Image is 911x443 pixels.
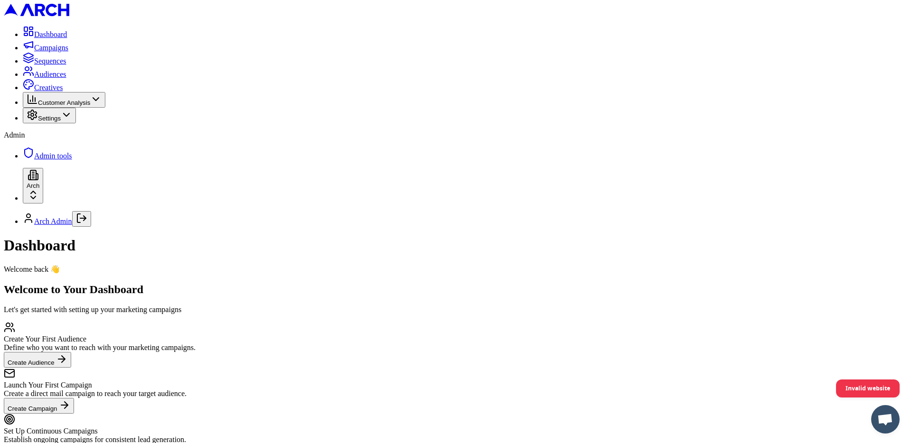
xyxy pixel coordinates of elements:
[4,265,907,274] div: Welcome back 👋
[4,237,907,254] h1: Dashboard
[27,182,39,189] span: Arch
[34,57,66,65] span: Sequences
[34,83,63,92] span: Creatives
[34,152,72,160] span: Admin tools
[23,152,72,160] a: Admin tools
[38,115,61,122] span: Settings
[23,57,66,65] a: Sequences
[4,381,907,389] div: Launch Your First Campaign
[4,305,907,314] p: Let's get started with setting up your marketing campaigns
[34,70,66,78] span: Audiences
[34,217,72,225] a: Arch Admin
[23,92,105,108] button: Customer Analysis
[4,283,907,296] h2: Welcome to Your Dashboard
[4,335,907,343] div: Create Your First Audience
[4,398,74,414] button: Create Campaign
[23,30,67,38] a: Dashboard
[871,405,900,434] div: Open chat
[38,99,90,106] span: Customer Analysis
[23,108,76,123] button: Settings
[23,70,66,78] a: Audiences
[72,211,91,227] button: Log out
[23,168,43,203] button: Arch
[846,380,890,397] span: Invalid website
[4,352,71,368] button: Create Audience
[34,44,68,52] span: Campaigns
[4,131,907,139] div: Admin
[34,30,67,38] span: Dashboard
[4,427,907,435] div: Set Up Continuous Campaigns
[23,83,63,92] a: Creatives
[23,44,68,52] a: Campaigns
[4,343,907,352] div: Define who you want to reach with your marketing campaigns.
[4,389,907,398] div: Create a direct mail campaign to reach your target audience.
